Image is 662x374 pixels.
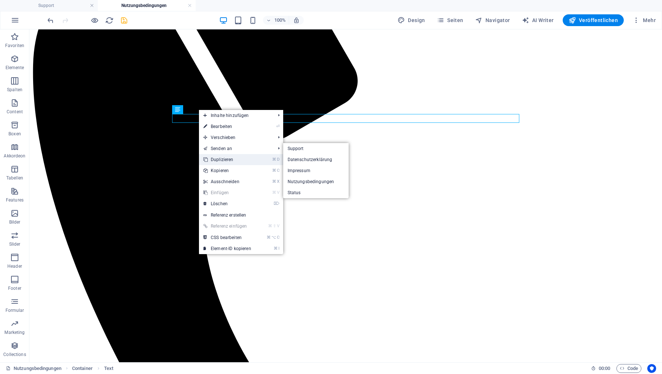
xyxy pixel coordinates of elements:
p: Slider [9,241,21,247]
i: ⌘ [272,179,276,184]
p: Marketing [4,330,25,335]
i: ⌘ [268,224,272,228]
a: ⌘VEinfügen [199,187,256,198]
a: ⌘IElement-ID kopieren [199,243,256,254]
span: AI Writer [522,17,554,24]
button: reload [105,16,114,25]
i: Rückgängig: Text ändern (Strg+Z) [46,16,55,25]
div: Design (Strg+Alt+Y) [395,14,428,26]
i: ⌦ [274,201,280,206]
a: Referenz erstellen [199,210,283,221]
a: ⏎Bearbeiten [199,121,256,132]
i: ⌘ [274,246,278,251]
p: Tabellen [6,175,23,181]
button: Veröffentlichen [563,14,624,26]
p: Favoriten [5,43,24,49]
a: Support [283,143,349,154]
span: : [604,366,605,371]
a: Status [283,187,349,198]
a: ⌘DDuplizieren [199,154,256,165]
a: ⌦Löschen [199,198,256,209]
p: Content [7,109,23,115]
button: Navigator [472,14,513,26]
a: Impressum [283,165,349,176]
span: Veröffentlichen [569,17,618,24]
p: Elemente [6,65,24,71]
i: D [277,157,279,162]
p: Features [6,197,24,203]
button: Design [395,14,428,26]
h6: Session-Zeit [591,364,611,373]
p: Spalten [7,87,22,93]
p: Footer [8,285,21,291]
button: undo [46,16,55,25]
span: 00 00 [599,364,610,373]
i: V [277,190,279,195]
button: Mehr [630,14,659,26]
i: C [277,235,279,240]
a: ⌘CKopieren [199,165,256,176]
i: X [277,179,279,184]
a: Klick, um Auswahl aufzuheben. Doppelklick öffnet Seitenverwaltung [6,364,61,373]
span: Inhalte hinzufügen [199,110,272,121]
span: Klick zum Auswählen. Doppelklick zum Bearbeiten [72,364,93,373]
i: ⌘ [272,190,276,195]
button: AI Writer [519,14,557,26]
span: Code [620,364,638,373]
i: Seite neu laden [105,16,114,25]
p: Boxen [8,131,21,137]
span: Navigator [475,17,510,24]
i: ⌥ [271,235,276,240]
a: Datenschutzerklärung [283,154,349,165]
a: ⌘⌥CCSS bearbeiten [199,232,256,243]
i: ⌘ [272,157,276,162]
span: Klick zum Auswählen. Doppelklick zum Bearbeiten [104,364,113,373]
button: Code [616,364,641,373]
p: Collections [3,352,26,357]
p: Header [7,263,22,269]
p: Bilder [9,219,21,225]
i: ⌘ [272,168,276,173]
i: ⌘ [267,235,271,240]
span: Verschieben [199,132,272,143]
nav: breadcrumb [72,364,113,373]
i: C [277,168,279,173]
span: Seiten [437,17,463,24]
span: Design [398,17,425,24]
i: Bei Größenänderung Zoomstufe automatisch an das gewählte Gerät anpassen. [293,17,300,24]
a: ⌘⇧VReferenz einfügen [199,221,256,232]
a: Nutzungsbedingungen [283,176,349,187]
h6: 100% [274,16,286,25]
span: Mehr [633,17,656,24]
p: Formular [6,307,24,313]
p: Akkordeon [4,153,25,159]
button: Usercentrics [647,364,656,373]
h4: Nutzungsbedingungen [98,1,196,10]
button: save [120,16,128,25]
a: ⌘XAusschneiden [199,176,256,187]
i: ⏎ [276,124,280,129]
i: V [277,224,279,228]
button: Seiten [434,14,466,26]
a: Senden an [199,143,272,154]
i: Save (Ctrl+S) [120,16,128,25]
button: 100% [263,16,289,25]
i: ⇧ [273,224,276,228]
